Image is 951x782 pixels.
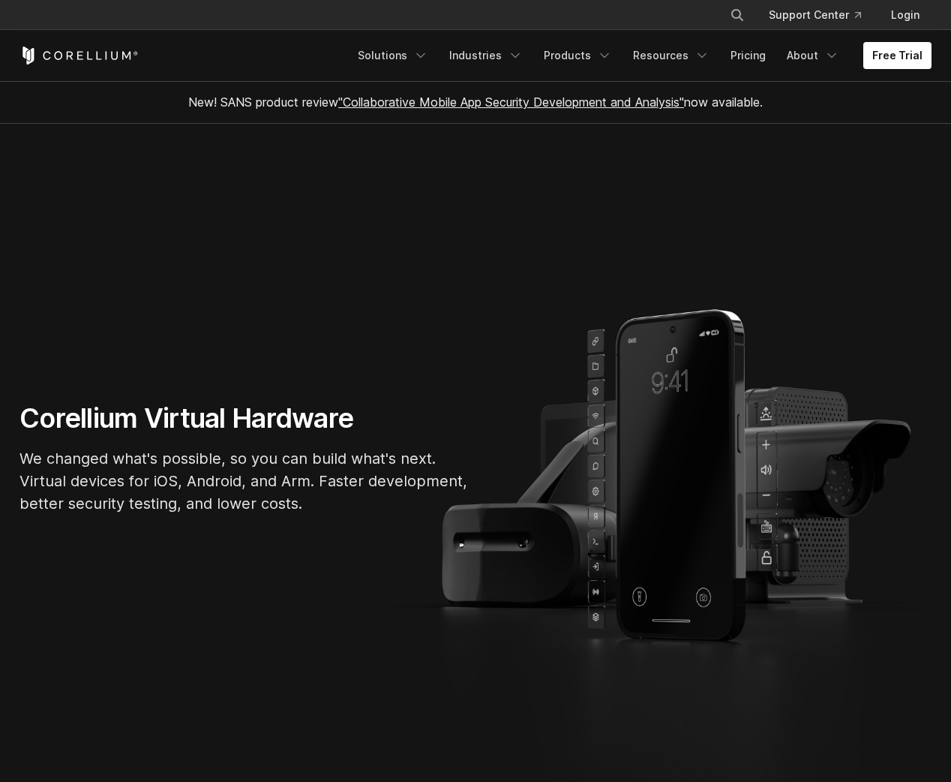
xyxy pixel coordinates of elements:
a: Industries [440,42,532,69]
div: Navigation Menu [712,2,931,29]
a: "Collaborative Mobile App Security Development and Analysis" [338,95,684,110]
h1: Corellium Virtual Hardware [19,402,469,435]
div: Navigation Menu [349,42,931,69]
a: Pricing [721,42,775,69]
a: Corellium Home [19,47,139,65]
a: Support Center [757,2,873,29]
a: Resources [624,42,718,69]
a: Free Trial [863,42,931,69]
a: Solutions [349,42,437,69]
p: We changed what's possible, so you can build what's next. Virtual devices for iOS, Android, and A... [19,447,469,515]
span: New! SANS product review now available. [188,95,763,110]
a: Products [535,42,621,69]
button: Search [724,2,751,29]
a: Login [879,2,931,29]
a: About [778,42,848,69]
